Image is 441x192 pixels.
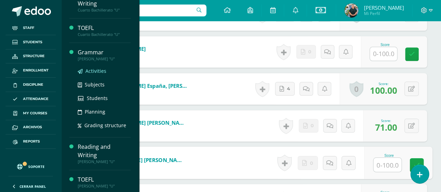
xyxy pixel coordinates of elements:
div: TOEFL [78,176,131,184]
div: [PERSON_NAME] "U" [78,56,131,61]
span: Soporte [28,164,45,169]
div: Cuarto Bachillerato "U" [78,32,131,37]
span: Mi Perfil [364,10,404,16]
span: Student 2019008 [104,126,188,132]
span: 100.00 [370,84,397,96]
a: Staff [6,21,56,35]
a: Soporte [8,157,53,174]
a: Structure [6,49,56,64]
span: 0 [310,156,313,169]
div: [PERSON_NAME] "U" [78,159,131,164]
span: 4 [287,82,290,95]
div: Cuarto Bachillerato "U" [78,8,131,13]
div: Grammar [78,48,131,56]
span: Grading structure [84,122,126,129]
a: Grading structure [78,121,131,129]
a: Archivos [6,120,56,135]
div: TOEFL [78,24,131,32]
span: Structure [23,53,45,59]
span: Reports [23,139,40,144]
span: Discipline [23,82,43,87]
span: [PERSON_NAME] [364,4,404,11]
span: Enrollment [23,68,48,73]
span: Students [87,95,108,101]
input: 0-100.0 [373,158,401,172]
span: My courses [23,110,47,116]
span: 71.00 [375,121,397,133]
a: Students [78,94,131,102]
a: Attendance [6,92,56,106]
a: Planning [78,108,131,116]
a: [PERSON_NAME] [PERSON_NAME] [100,156,186,163]
span: Student 2017018 [104,89,188,95]
a: Reading and Writing[PERSON_NAME] "U" [78,143,131,164]
span: 0 [311,119,314,132]
a: TOEFLCuarto Bachillerato "U" [78,24,131,37]
span: Student 2016035 [100,163,186,170]
a: My courses [6,106,56,121]
a: Enrollment [6,63,56,78]
div: Reading and Writing [78,143,131,159]
span: Students [23,39,42,45]
div: Score [370,43,400,47]
a: Discipline [6,78,56,92]
a: Students [6,35,56,49]
span: Staff [23,25,34,31]
span: Archivos [23,124,42,130]
span: Planning [85,108,105,115]
a: 0 [349,81,363,97]
img: 4447a754f8b82caf5a355abd86508926.png [344,3,358,17]
div: Score: [375,118,397,123]
span: Attendance [23,96,48,102]
a: [PERSON_NAME] [PERSON_NAME] [104,119,188,126]
div: Score [373,153,405,157]
a: TOEFL[PERSON_NAME] "U" [78,176,131,189]
a: [PERSON_NAME] España, [PERSON_NAME] [104,82,188,89]
a: Subjects [78,80,131,89]
div: [PERSON_NAME] "U" [78,184,131,189]
span: 0 [308,45,311,58]
a: Grammar[PERSON_NAME] "U" [78,48,131,61]
span: Activities [85,68,106,74]
a: 4 [275,82,295,95]
span: Subjects [85,81,105,88]
a: Activities [78,67,131,75]
a: Reports [6,135,56,149]
div: Score: [370,81,397,86]
input: 0-100.0 [370,47,397,61]
span: Cerrar panel [20,184,46,189]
